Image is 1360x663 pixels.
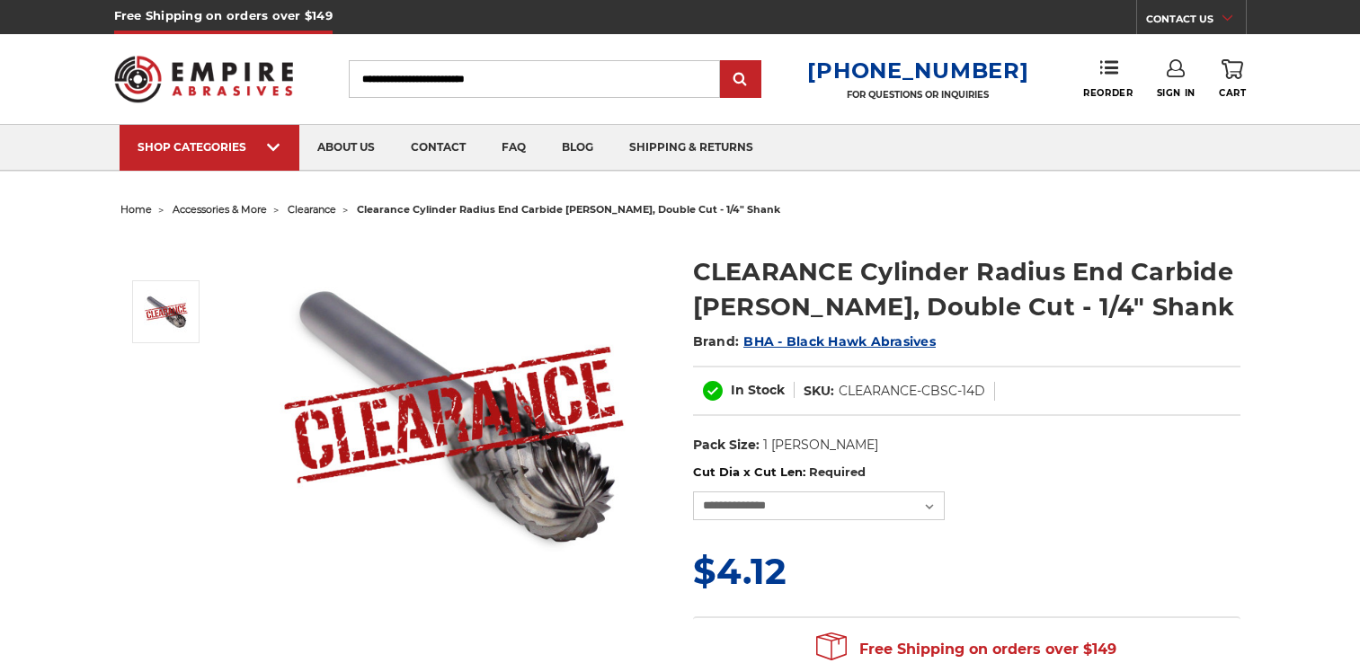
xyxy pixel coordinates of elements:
[393,125,484,171] a: contact
[693,333,740,349] span: Brand:
[120,203,152,216] a: home
[807,89,1028,101] p: FOR QUESTIONS OR INQUIRIES
[138,140,281,154] div: SHOP CATEGORIES
[693,549,787,593] span: $4.12
[144,289,189,334] img: CLEARANCE Cylinder Radius End Carbide Burr, Double Cut - 1/4" Shank
[1083,87,1133,99] span: Reorder
[693,464,1240,482] label: Cut Dia x Cut Len:
[731,382,785,398] span: In Stock
[544,125,611,171] a: blog
[763,436,878,455] dd: 1 [PERSON_NAME]
[484,125,544,171] a: faq
[1157,87,1196,99] span: Sign In
[288,203,336,216] a: clearance
[804,382,834,401] dt: SKU:
[693,254,1240,324] h1: CLEARANCE Cylinder Radius End Carbide [PERSON_NAME], Double Cut - 1/4" Shank
[1083,59,1133,98] a: Reorder
[1219,59,1246,99] a: Cart
[114,44,294,114] img: Empire Abrasives
[299,125,393,171] a: about us
[807,57,1028,84] a: [PHONE_NUMBER]
[839,382,985,401] dd: CLEARANCE-CBSC-14D
[1219,87,1246,99] span: Cart
[274,235,634,595] img: CLEARANCE Cylinder Radius End Carbide Burr, Double Cut - 1/4" Shank
[743,333,936,349] a: BHA - Black Hawk Abrasives
[611,125,771,171] a: shipping & returns
[357,203,780,216] span: clearance cylinder radius end carbide [PERSON_NAME], double cut - 1/4" shank
[173,203,267,216] a: accessories & more
[693,436,760,455] dt: Pack Size:
[723,62,759,98] input: Submit
[809,464,866,479] small: Required
[1146,9,1246,34] a: CONTACT US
